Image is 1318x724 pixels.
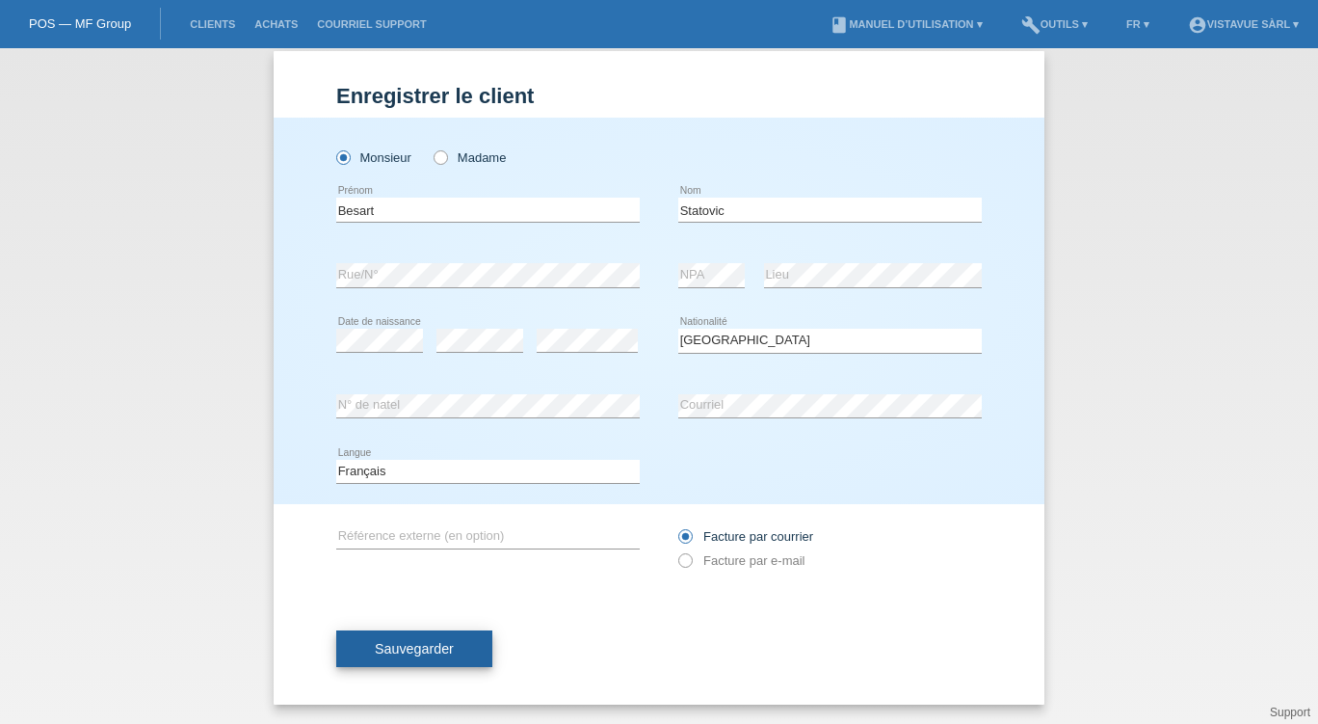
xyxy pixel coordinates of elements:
[1117,18,1159,30] a: FR ▾
[1021,15,1041,35] i: build
[678,529,813,544] label: Facture par courrier
[820,18,991,30] a: bookManuel d’utilisation ▾
[1012,18,1097,30] a: buildOutils ▾
[307,18,435,30] a: Courriel Support
[678,529,691,553] input: Facture par courrier
[336,150,411,165] label: Monsieur
[434,150,506,165] label: Madame
[1188,15,1207,35] i: account_circle
[375,641,454,657] span: Sauvegarder
[434,150,446,163] input: Madame
[1270,706,1310,719] a: Support
[336,150,349,163] input: Monsieur
[336,84,982,108] h1: Enregistrer le client
[245,18,307,30] a: Achats
[336,630,492,667] button: Sauvegarder
[180,18,245,30] a: Clients
[678,553,804,568] label: Facture par e-mail
[830,15,849,35] i: book
[29,16,131,31] a: POS — MF Group
[678,553,691,577] input: Facture par e-mail
[1178,18,1308,30] a: account_circleVistavue Sàrl ▾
